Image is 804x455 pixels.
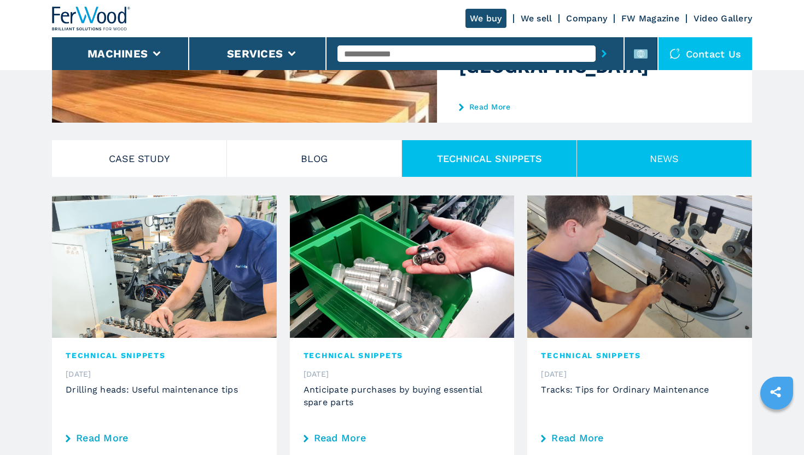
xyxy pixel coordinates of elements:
[304,433,501,443] a: Read More
[52,140,227,177] button: CASE STUDY
[659,37,753,70] div: Contact us
[290,195,515,338] img: Anticipate purchases by buying essential spare parts
[459,102,673,111] a: Read More
[304,352,501,359] span: TECHNICAL SNIPPETS
[694,13,752,24] a: Video Gallery
[566,13,607,24] a: Company
[758,406,796,447] iframe: Chat
[465,9,506,28] a: We buy
[521,13,552,24] a: We sell
[762,378,789,406] a: sharethis
[66,433,263,443] a: Read More
[66,383,263,396] h3: Drilling heads: Useful maintenance tips
[304,383,501,408] h3: Anticipate purchases by buying essential spare parts
[527,195,752,338] img: Tracks: Tips for Ordinary Maintenance
[669,48,680,59] img: Contact us
[541,370,738,378] span: [DATE]
[596,41,613,66] button: submit-button
[66,370,263,378] span: [DATE]
[541,352,738,359] span: TECHNICAL SNIPPETS
[52,195,277,338] img: Drilling heads: Useful maintenance tips
[577,140,752,177] button: NEWS
[541,383,738,396] h3: Tracks: Tips for Ordinary Maintenance
[66,352,263,359] span: TECHNICAL SNIPPETS
[304,370,501,378] span: [DATE]
[52,7,131,31] img: Ferwood
[621,13,679,24] a: FW Magazine
[402,140,577,177] button: TECHNICAL SNIPPETS
[541,433,738,443] a: Read More
[227,47,283,60] button: Services
[227,140,402,177] button: Blog
[88,47,148,60] button: Machines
